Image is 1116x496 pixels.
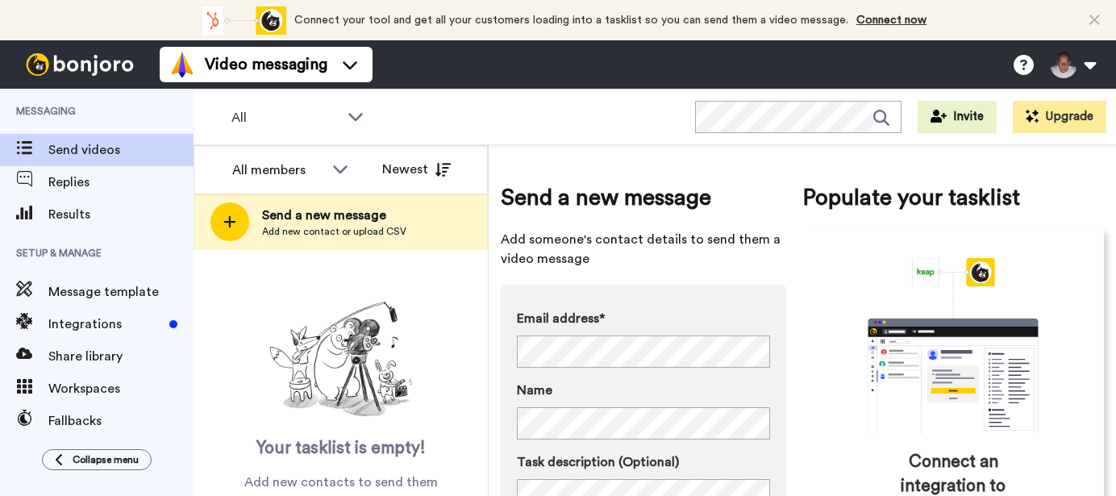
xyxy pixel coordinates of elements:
span: Add someone's contact details to send them a video message [501,230,786,269]
span: Your tasklist is empty! [256,436,426,461]
span: Add new contact or upload CSV [262,225,406,238]
span: Workspaces [48,379,194,398]
div: animation [832,258,1074,434]
button: Invite [918,101,997,133]
span: Send videos [48,140,194,160]
span: Fallbacks [48,411,194,431]
span: Name [517,381,552,400]
span: Collapse menu [73,453,139,466]
div: All members [232,160,324,180]
span: Replies [48,173,194,192]
img: ready-set-action.png [260,295,422,424]
button: Collapse menu [42,449,152,470]
img: vm-color.svg [169,52,195,77]
button: Upgrade [1013,101,1106,133]
button: Newest [370,153,463,185]
a: Connect now [856,15,927,26]
img: bj-logo-header-white.svg [19,53,140,76]
label: Email address* [517,309,770,328]
span: Populate your tasklist [802,181,1104,214]
span: Video messaging [205,53,327,76]
label: Task description (Optional) [517,452,770,472]
span: Send a new message [501,181,786,214]
span: Message template [48,282,194,302]
span: Share library [48,347,194,366]
span: Connect your tool and get all your customers loading into a tasklist so you can send them a video... [294,15,848,26]
span: Integrations [48,315,163,334]
span: Send a new message [262,206,406,225]
div: animation [198,6,286,35]
span: Results [48,205,194,224]
span: All [231,108,339,127]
